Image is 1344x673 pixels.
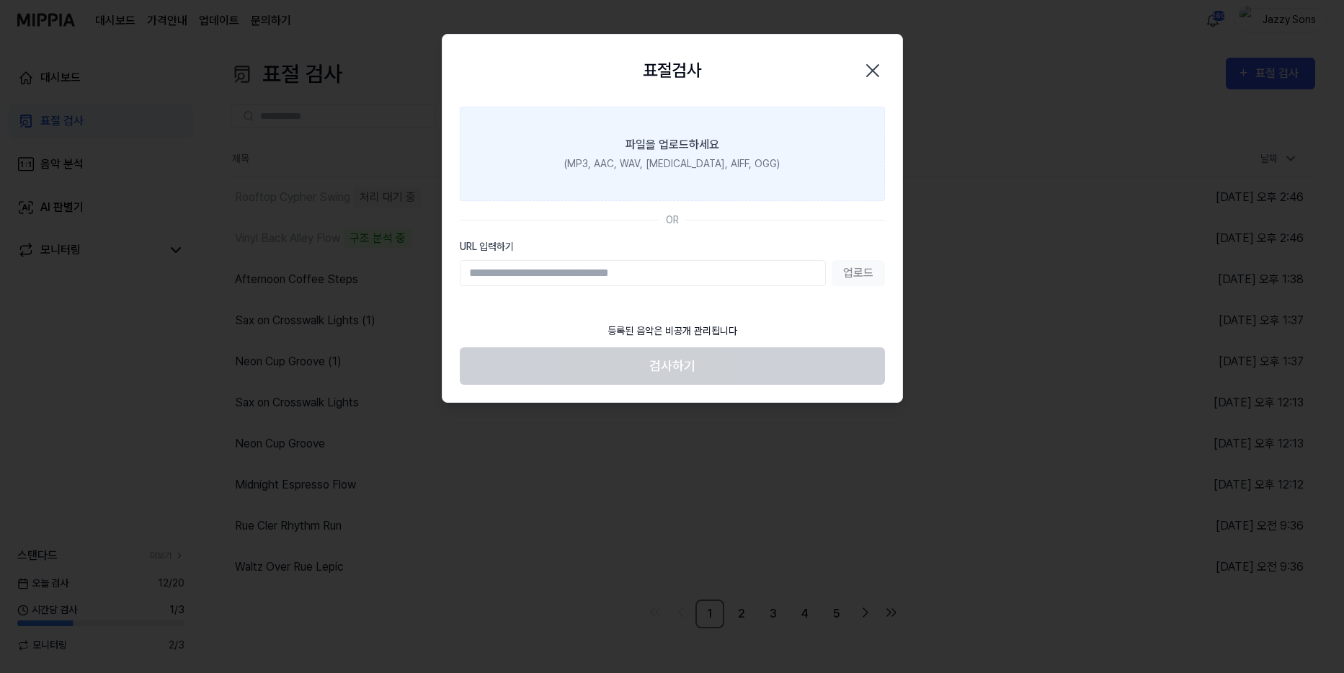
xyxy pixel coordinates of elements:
div: (MP3, AAC, WAV, [MEDICAL_DATA], AIFF, OGG) [564,156,780,171]
div: OR [666,213,679,228]
div: 등록된 음악은 비공개 관리됩니다 [599,315,746,347]
div: 파일을 업로드하세요 [626,136,719,153]
h2: 표절검사 [643,58,702,84]
label: URL 입력하기 [460,239,885,254]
